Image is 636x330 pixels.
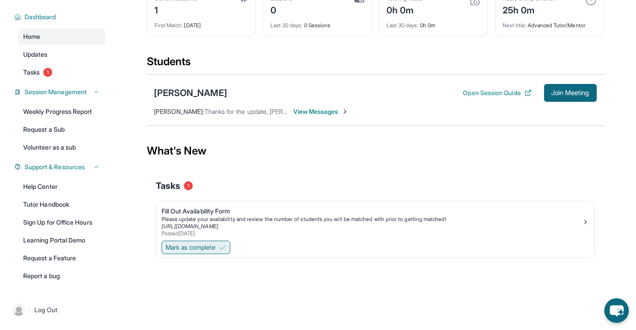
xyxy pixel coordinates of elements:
div: 0 Sessions [270,17,364,29]
a: Home [18,29,105,45]
span: Last 30 days : [387,22,419,29]
a: Updates [18,46,105,63]
span: Join Meeting [551,90,590,96]
div: 1 [154,2,197,17]
div: Posted [DATE] [162,230,582,237]
div: 25h 0m [503,2,556,17]
span: [PERSON_NAME] : [154,108,204,115]
span: Last 30 days : [270,22,303,29]
a: [URL][DOMAIN_NAME] [162,223,218,230]
span: Session Management [25,88,87,96]
img: user-img [12,304,25,316]
button: Join Meeting [544,84,597,102]
a: Learning Portal Demo [18,232,105,248]
a: Report a bug [18,268,105,284]
span: Log Out [34,305,58,314]
button: Dashboard [21,13,100,21]
button: Session Management [21,88,100,96]
span: Home [23,32,40,41]
div: 0h 0m [387,2,422,17]
span: 1 [43,68,52,77]
a: Request a Sub [18,121,105,138]
button: Mark as complete [162,241,230,254]
span: | [29,305,31,315]
span: Mark as complete [166,243,216,252]
a: Volunteer as a sub [18,139,105,155]
button: Open Session Guide [463,88,531,97]
a: Request a Feature [18,250,105,266]
a: Tutor Handbook [18,196,105,213]
a: Fill Out Availability FormPlease update your availability and review the number of students you w... [156,201,594,239]
div: What's New [147,131,604,171]
span: Updates [23,50,48,59]
span: Tasks [23,68,40,77]
span: Tasks [156,180,180,192]
div: [PERSON_NAME] [154,87,227,99]
img: Mark as complete [219,244,226,251]
div: Please update your availability and review the number of students you will be matched with prior ... [162,216,582,223]
div: Fill Out Availability Form [162,207,582,216]
a: Weekly Progress Report [18,104,105,120]
span: 1 [184,181,193,190]
a: Help Center [18,179,105,195]
div: Students [147,54,604,74]
span: Next title : [503,22,527,29]
div: [DATE] [154,17,248,29]
span: First Match : [154,22,183,29]
button: chat-button [604,298,629,323]
span: Dashboard [25,13,56,21]
a: Sign Up for Office Hours [18,214,105,230]
span: View Messages [293,107,349,116]
span: Support & Resources [25,163,85,171]
img: Chevron-Right [341,108,349,115]
div: 0 [270,2,293,17]
a: Tasks1 [18,64,105,80]
button: Support & Resources [21,163,100,171]
div: 0h 0m [387,17,480,29]
a: |Log Out [9,300,105,320]
div: Advanced Tutor/Mentor [503,17,596,29]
